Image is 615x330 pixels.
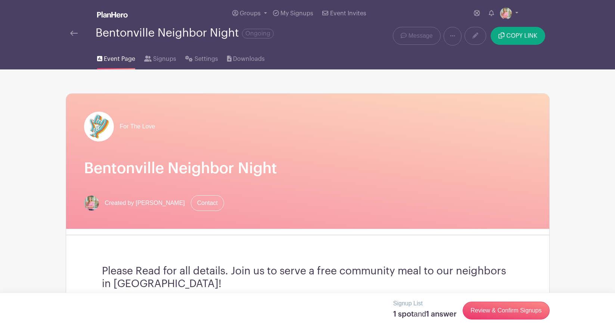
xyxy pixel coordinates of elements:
[195,55,218,63] span: Settings
[409,31,433,40] span: Message
[393,299,457,308] p: Signup List
[463,302,549,320] a: Review & Confirm Signups
[233,55,265,63] span: Downloads
[144,46,176,69] a: Signups
[191,195,224,211] a: Contact
[153,55,176,63] span: Signups
[393,309,457,319] h5: 1 spot 1 answer
[96,27,274,39] div: Bentonville Neighbor Night
[102,265,513,290] h3: Please Read for all details. Join us to serve a free community meal to our neighbors in [GEOGRAPH...
[120,122,155,131] span: For The Love
[104,55,135,63] span: Event Page
[97,12,128,18] img: logo_white-6c42ec7e38ccf1d336a20a19083b03d10ae64f83f12c07503d8b9e83406b4c7d.svg
[70,31,78,36] img: back-arrow-29a5d9b10d5bd6ae65dc969a981735edf675c4d7a1fe02e03b50dbd4ba3cdb55.svg
[280,10,313,16] span: My Signups
[84,196,99,211] img: 2x2%20headshot.png
[330,10,366,16] span: Event Invites
[97,46,135,69] a: Event Page
[506,33,537,39] span: COPY LINK
[227,46,265,69] a: Downloads
[84,159,531,177] h1: Bentonville Neighbor Night
[105,199,185,208] span: Created by [PERSON_NAME]
[414,310,426,318] span: and
[84,112,114,141] img: pageload-spinner.gif
[491,27,545,45] button: COPY LINK
[393,27,440,45] a: Message
[240,10,261,16] span: Groups
[185,46,218,69] a: Settings
[242,29,274,38] span: Ongoing
[500,7,512,19] img: 2x2%20headshot.png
